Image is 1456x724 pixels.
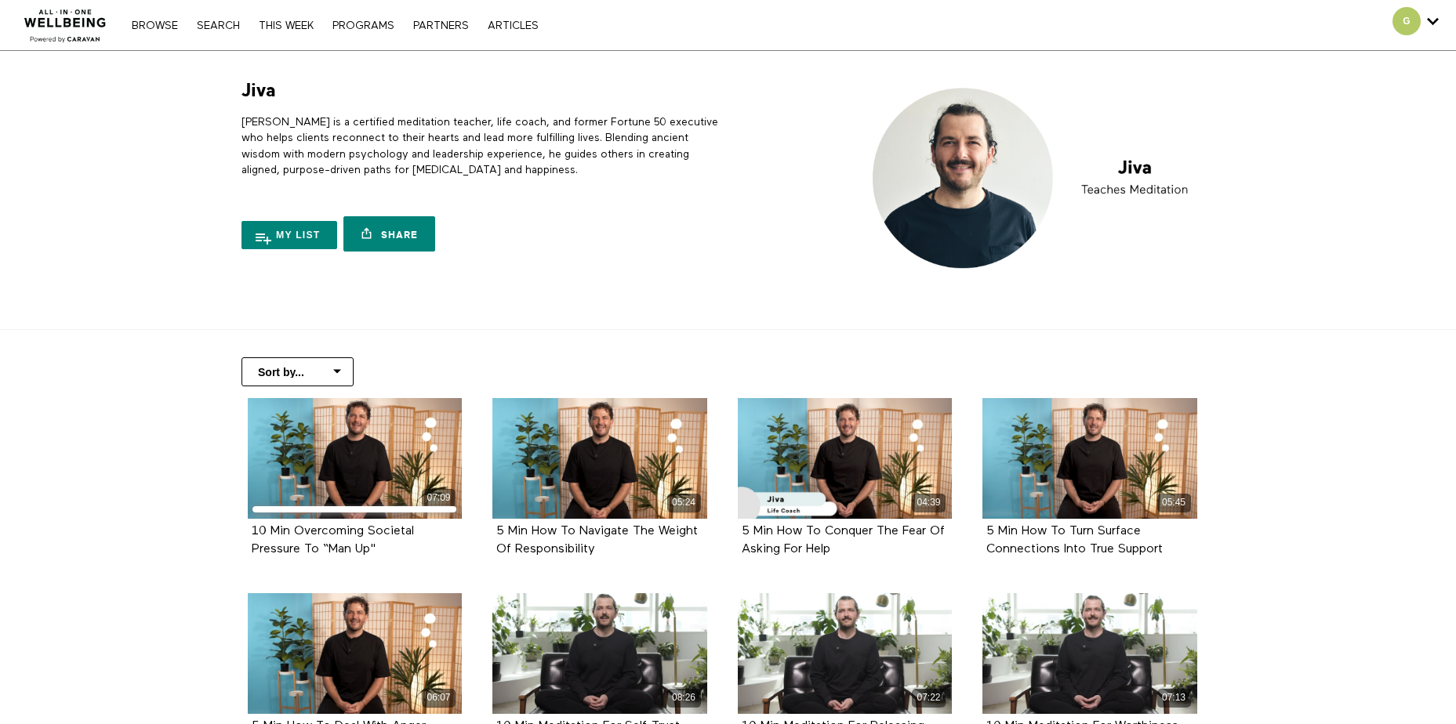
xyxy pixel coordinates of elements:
[189,20,248,31] a: Search
[986,525,1163,556] strong: 5 Min How To Turn Surface Connections Into True Support
[982,593,1197,714] a: 10 Min Meditation For Worthiness 07:13
[1157,689,1191,707] div: 07:13
[492,398,707,519] a: 5 Min How To Navigate The Weight Of Responsibility 05:24
[124,20,186,31] a: Browse
[343,216,434,252] a: Share
[124,17,546,33] nav: Primary
[912,689,946,707] div: 07:22
[252,525,414,555] : 10 Min Overcoming Societal Pressure To “Man Up"
[742,525,945,555] a: 5 Min How To Conquer The Fear Of Asking For Help
[241,221,337,249] button: My list
[982,398,1197,519] a: 5 Min How To Turn Surface Connections Into True Support 05:45
[248,398,463,519] : 10 Min Overcoming Societal Pressure To “Man Up" 07:09
[480,20,546,31] a: ARTICLES
[496,525,698,555] a: 5 Min How To Navigate The Weight Of Responsibility
[252,525,414,556] strong: 10 Min Overcoming Societal Pressure To “Man Up"
[251,20,321,31] a: THIS WEEK
[738,398,953,519] a: 5 Min How To Conquer The Fear Of Asking For Help 04:39
[422,489,456,507] div: 07:09
[667,689,701,707] div: 08:26
[742,525,945,556] strong: 5 Min How To Conquer The Fear Of Asking For Help
[325,20,402,31] a: PROGRAMS
[859,78,1215,278] img: Jiva
[496,525,698,556] strong: 5 Min How To Navigate The Weight Of Responsibility
[1157,494,1191,512] div: 05:45
[241,114,722,178] p: [PERSON_NAME] is a certified meditation teacher, life coach, and former Fortune 50 executive who ...
[738,593,953,714] a: 10 Min Meditation For Releasing Regret 07:22
[422,689,456,707] div: 06:07
[667,494,701,512] div: 05:24
[405,20,477,31] a: PARTNERS
[241,78,276,103] h1: Jiva
[492,593,707,714] a: 10 Min Meditation For Self-Trust 08:26
[248,593,463,714] a: 5 Min How To Deal With Anger 06:07
[986,525,1163,555] a: 5 Min How To Turn Surface Connections Into True Support
[912,494,946,512] div: 04:39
